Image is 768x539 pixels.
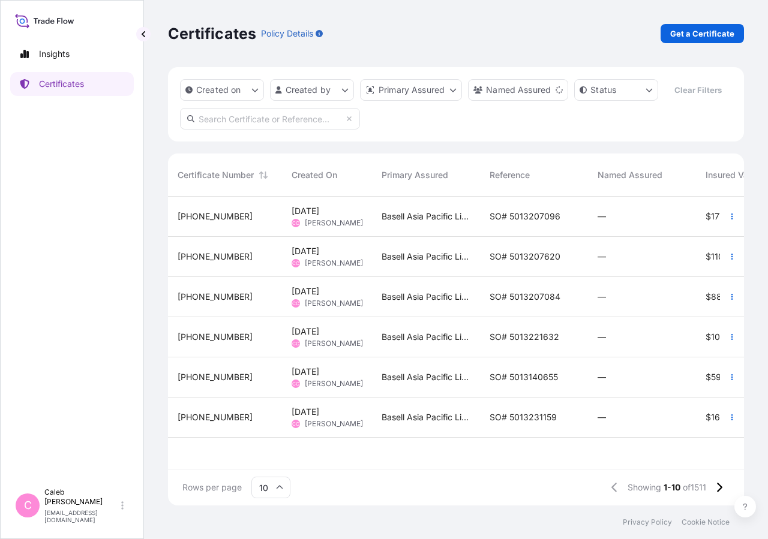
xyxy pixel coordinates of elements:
span: Basell Asia Pacific Limited [382,371,470,383]
span: 110 [711,252,724,261]
p: Insights [39,48,70,60]
span: — [598,371,606,383]
span: SO# 5013207620 [490,251,560,263]
span: Showing [628,481,661,493]
span: 164 [711,413,725,421]
span: SO# 5013207084 [490,291,560,303]
span: [DATE] [292,245,319,257]
span: 109 [711,333,725,341]
span: $ [706,293,711,301]
span: [DATE] [292,366,319,378]
span: — [598,411,606,423]
p: Caleb [PERSON_NAME] [44,487,119,507]
span: [PHONE_NUMBER] [178,411,253,423]
p: Certificates [168,24,256,43]
span: Basell Asia Pacific Limited [382,411,470,423]
button: Sort [256,168,271,182]
a: Cookie Notice [682,517,730,527]
span: 1-10 [664,481,680,493]
button: cargoOwner Filter options [468,79,568,101]
span: Basell Asia Pacific Limited [382,251,470,263]
p: Clear Filters [674,84,722,96]
span: C [24,499,32,511]
span: [PERSON_NAME] [305,258,363,268]
span: [PHONE_NUMBER] [178,210,253,222]
p: Status [590,84,616,96]
span: [PHONE_NUMBER] [178,291,253,303]
span: $ [706,373,711,381]
span: SO# 5013207096 [490,210,560,222]
span: CC [292,257,299,269]
span: CC [292,338,299,350]
p: [EMAIL_ADDRESS][DOMAIN_NAME] [44,509,119,523]
a: Privacy Policy [623,517,672,527]
span: CC [292,217,299,229]
button: distributor Filter options [360,79,462,101]
span: — [598,251,606,263]
span: $ [706,252,711,261]
a: Get a Certificate [661,24,744,43]
a: Certificates [10,72,134,96]
span: 59 [711,373,721,381]
span: [PERSON_NAME] [305,419,363,429]
p: Primary Assured [379,84,445,96]
span: Rows per page [182,481,242,493]
span: 88 [711,293,722,301]
span: [PHONE_NUMBER] [178,251,253,263]
span: $ [706,212,711,221]
p: Get a Certificate [670,28,734,40]
span: [PHONE_NUMBER] [178,371,253,383]
span: CC [292,297,299,309]
span: [PERSON_NAME] [305,379,363,389]
span: [PERSON_NAME] [305,299,363,308]
span: [PHONE_NUMBER] [178,331,253,343]
span: SO# 5013221632 [490,331,559,343]
p: Certificates [39,78,84,90]
button: Clear Filters [664,80,731,100]
span: SO# 5013231159 [490,411,557,423]
span: CC [292,418,299,430]
span: [PERSON_NAME] [305,218,363,228]
button: createdBy Filter options [270,79,354,101]
span: SO# 5013140655 [490,371,558,383]
p: Created by [286,84,331,96]
span: [PERSON_NAME] [305,339,363,348]
span: $ [706,333,711,341]
span: [DATE] [292,285,319,297]
a: Insights [10,42,134,66]
span: Basell Asia Pacific Limited [382,210,470,222]
p: Policy Details [261,28,313,40]
input: Search Certificate or Reference... [180,108,360,130]
span: Named Assured [598,169,662,181]
span: — [598,331,606,343]
span: Basell Asia Pacific Limited [382,331,470,343]
span: Primary Assured [382,169,448,181]
span: [DATE] [292,406,319,418]
span: [DATE] [292,205,319,217]
span: Basell Asia Pacific Limited [382,291,470,303]
span: — [598,210,606,222]
span: Certificate Number [178,169,254,181]
span: Created On [292,169,337,181]
span: Insured Value [706,169,760,181]
span: of 1511 [683,481,706,493]
p: Created on [196,84,241,96]
span: [DATE] [292,326,319,338]
button: createdOn Filter options [180,79,264,101]
button: certificateStatus Filter options [574,79,658,101]
span: Reference [490,169,530,181]
span: $ [706,413,711,421]
span: — [598,291,606,303]
span: CC [292,378,299,390]
p: Named Assured [486,84,551,96]
span: 177 [711,212,724,221]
